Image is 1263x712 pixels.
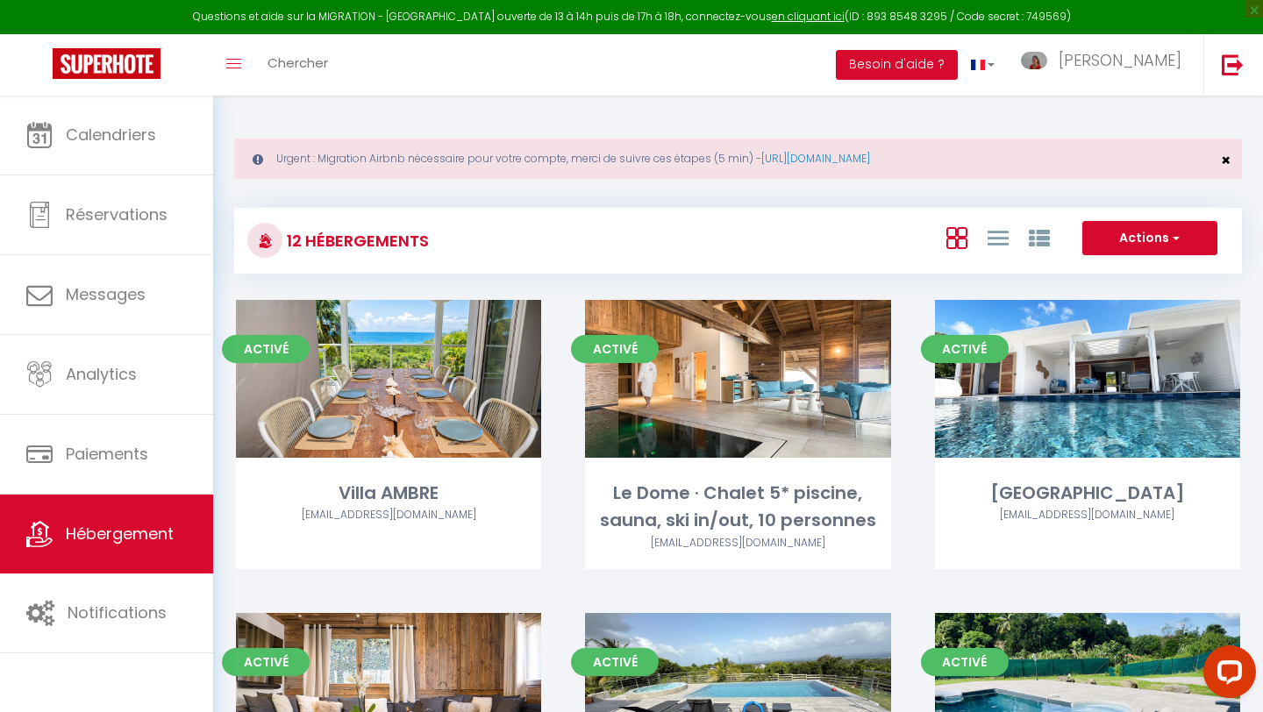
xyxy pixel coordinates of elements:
[66,124,156,146] span: Calendriers
[1221,153,1231,168] button: Close
[1035,674,1140,709] a: Editer
[585,535,890,552] div: Airbnb
[836,50,958,80] button: Besoin d'aide ?
[1021,52,1047,69] img: ...
[988,223,1009,252] a: Vue en Liste
[234,139,1242,179] div: Urgent : Migration Airbnb nécessaire pour votre compte, merci de suivre ces étapes (5 min) -
[66,443,148,465] span: Paiements
[268,53,328,72] span: Chercher
[571,335,659,363] span: Activé
[282,221,429,260] h3: 12 Hébergements
[1082,221,1217,256] button: Actions
[66,283,146,305] span: Messages
[585,480,890,535] div: Le Dome · Chalet 5* piscine, sauna, ski in/out, 10 personnes
[571,648,659,676] span: Activé
[685,361,790,396] a: Editer
[66,363,137,385] span: Analytics
[68,602,167,623] span: Notifications
[53,48,161,79] img: Super Booking
[336,361,441,396] a: Editer
[66,203,168,225] span: Réservations
[254,34,341,96] a: Chercher
[761,151,870,166] a: [URL][DOMAIN_NAME]
[935,507,1240,523] div: Airbnb
[685,674,790,709] a: Editer
[935,480,1240,507] div: [GEOGRAPHIC_DATA]
[336,674,441,709] a: Editer
[1008,34,1203,96] a: ... [PERSON_NAME]
[946,223,967,252] a: Vue en Box
[1029,223,1050,252] a: Vue par Groupe
[1059,49,1181,71] span: [PERSON_NAME]
[66,523,174,545] span: Hébergement
[921,648,1009,676] span: Activé
[1222,53,1244,75] img: logout
[222,335,310,363] span: Activé
[921,335,1009,363] span: Activé
[772,9,845,24] a: en cliquant ici
[222,648,310,676] span: Activé
[236,507,541,523] div: Airbnb
[236,480,541,507] div: Villa AMBRE
[1189,638,1263,712] iframe: LiveChat chat widget
[1221,149,1231,171] span: ×
[1035,361,1140,396] a: Editer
